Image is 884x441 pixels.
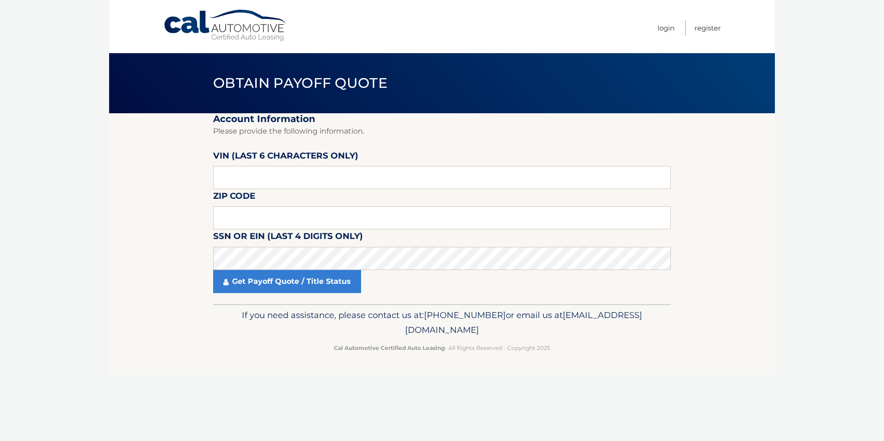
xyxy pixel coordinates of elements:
a: Register [694,20,721,36]
label: SSN or EIN (last 4 digits only) [213,229,363,246]
p: Please provide the following information. [213,125,671,138]
span: [PHONE_NUMBER] [424,310,506,320]
h2: Account Information [213,113,671,125]
a: Cal Automotive [163,9,288,42]
a: Get Payoff Quote / Title Status [213,270,361,293]
p: - All Rights Reserved - Copyright 2025 [219,343,665,353]
strong: Cal Automotive Certified Auto Leasing [334,344,445,351]
label: Zip Code [213,189,255,206]
label: VIN (last 6 characters only) [213,149,358,166]
p: If you need assistance, please contact us at: or email us at [219,308,665,337]
span: Obtain Payoff Quote [213,74,387,92]
a: Login [657,20,675,36]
